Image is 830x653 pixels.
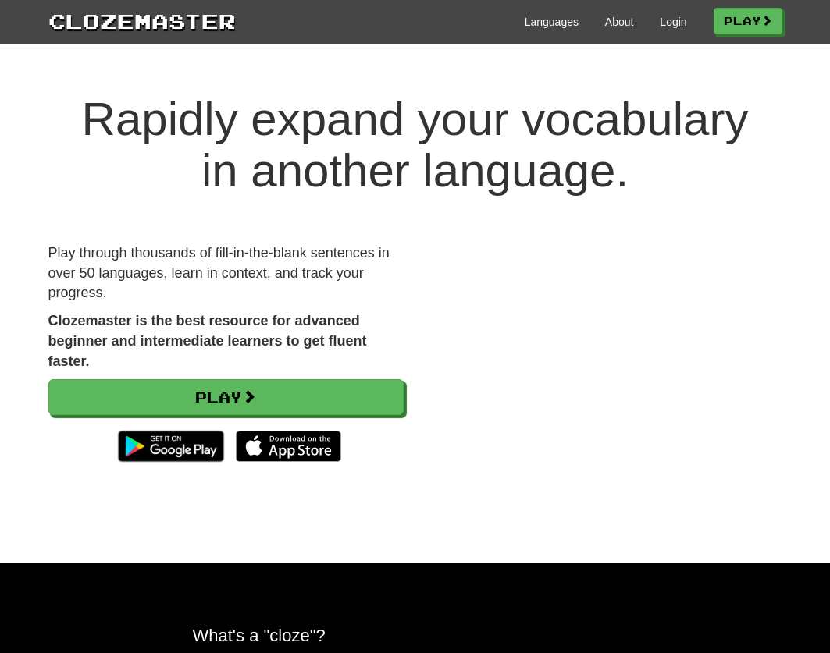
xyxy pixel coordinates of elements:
[660,14,686,30] a: Login
[236,431,341,462] img: Download_on_the_App_Store_Badge_US-UK_135x40-25178aeef6eb6b83b96f5f2d004eda3bffbb37122de64afbaef7...
[48,6,236,35] a: Clozemaster
[193,626,638,645] h2: What's a "cloze"?
[605,14,634,30] a: About
[110,423,231,470] img: Get it on Google Play
[525,14,579,30] a: Languages
[48,379,404,415] a: Play
[48,243,404,303] p: Play through thousands of fill-in-the-blank sentences in over 50 languages, learn in context, and...
[714,8,782,34] a: Play
[48,313,367,368] strong: Clozemaster is the best resource for advanced beginner and intermediate learners to get fluent fa...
